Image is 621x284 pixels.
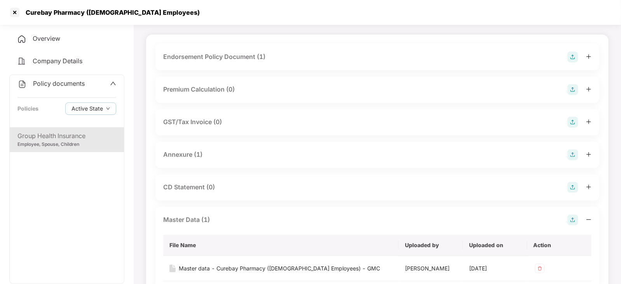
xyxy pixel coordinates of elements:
[33,80,85,87] span: Policy documents
[17,80,27,89] img: svg+xml;base64,PHN2ZyB4bWxucz0iaHR0cDovL3d3dy53My5vcmcvMjAwMC9zdmciIHdpZHRoPSIyNCIgaGVpZ2h0PSIyNC...
[163,52,265,62] div: Endorsement Policy Document (1)
[179,264,380,273] div: Master data - Curebay Pharmacy ([DEMOGRAPHIC_DATA] Employees) - GMC
[21,9,200,16] div: Curebay Pharmacy ([DEMOGRAPHIC_DATA] Employees)
[567,84,578,95] img: svg+xml;base64,PHN2ZyB4bWxucz0iaHR0cDovL3d3dy53My5vcmcvMjAwMC9zdmciIHdpZHRoPSIyOCIgaGVpZ2h0PSIyOC...
[17,104,38,113] div: Policies
[567,117,578,128] img: svg+xml;base64,PHN2ZyB4bWxucz0iaHR0cDovL3d3dy53My5vcmcvMjAwMC9zdmciIHdpZHRoPSIyOCIgaGVpZ2h0PSIyOC...
[567,215,578,225] img: svg+xml;base64,PHN2ZyB4bWxucz0iaHR0cDovL3d3dy53My5vcmcvMjAwMC9zdmciIHdpZHRoPSIyOCIgaGVpZ2h0PSIyOC...
[17,57,26,66] img: svg+xml;base64,PHN2ZyB4bWxucz0iaHR0cDovL3d3dy53My5vcmcvMjAwMC9zdmciIHdpZHRoPSIyNCIgaGVpZ2h0PSIyNC...
[527,235,591,256] th: Action
[110,80,116,87] span: up
[33,57,82,65] span: Company Details
[586,184,591,190] span: plus
[163,150,202,159] div: Annexure (1)
[586,217,591,222] span: minus
[17,141,116,148] div: Employee, Spouse, Children
[163,117,222,127] div: GST/Tax Invoice (0)
[163,215,210,225] div: Master Data (1)
[163,182,215,192] div: CD Statement (0)
[586,119,591,125] span: plus
[586,87,591,92] span: plus
[33,35,60,42] span: Overview
[463,235,527,256] th: Uploaded on
[534,262,546,275] img: svg+xml;base64,PHN2ZyB4bWxucz0iaHR0cDovL3d3dy53My5vcmcvMjAwMC9zdmciIHdpZHRoPSIzMiIgaGVpZ2h0PSIzMi...
[65,102,116,115] button: Active Statedown
[405,264,457,273] div: [PERSON_NAME]
[106,107,110,111] span: down
[163,235,399,256] th: File Name
[567,149,578,160] img: svg+xml;base64,PHN2ZyB4bWxucz0iaHR0cDovL3d3dy53My5vcmcvMjAwMC9zdmciIHdpZHRoPSIyOCIgaGVpZ2h0PSIyOC...
[567,182,578,193] img: svg+xml;base64,PHN2ZyB4bWxucz0iaHR0cDovL3d3dy53My5vcmcvMjAwMC9zdmciIHdpZHRoPSIyOCIgaGVpZ2h0PSIyOC...
[163,85,235,94] div: Premium Calculation (0)
[586,152,591,157] span: plus
[399,235,463,256] th: Uploaded by
[169,265,176,272] img: svg+xml;base64,PHN2ZyB4bWxucz0iaHR0cDovL3d3dy53My5vcmcvMjAwMC9zdmciIHdpZHRoPSIxNiIgaGVpZ2h0PSIyMC...
[17,131,116,141] div: Group Health Insurance
[17,35,26,44] img: svg+xml;base64,PHN2ZyB4bWxucz0iaHR0cDovL3d3dy53My5vcmcvMjAwMC9zdmciIHdpZHRoPSIyNCIgaGVpZ2h0PSIyNC...
[586,54,591,59] span: plus
[469,264,521,273] div: [DATE]
[567,52,578,62] img: svg+xml;base64,PHN2ZyB4bWxucz0iaHR0cDovL3d3dy53My5vcmcvMjAwMC9zdmciIHdpZHRoPSIyOCIgaGVpZ2h0PSIyOC...
[72,104,103,113] span: Active State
